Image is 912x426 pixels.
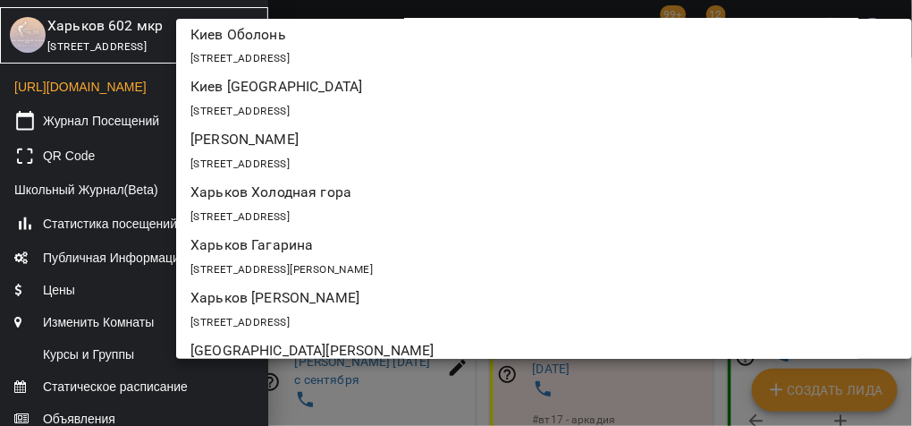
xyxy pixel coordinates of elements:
p: Киев Оболонь [190,24,779,46]
span: [STREET_ADDRESS] [190,53,290,65]
p: Харьков Гагарина [190,235,779,257]
span: [STREET_ADDRESS][PERSON_NAME] [190,264,373,277]
p: Харьков Холодная гора [190,183,779,204]
p: Киев [GEOGRAPHIC_DATA] [190,77,779,98]
p: [PERSON_NAME] [190,130,779,151]
span: [STREET_ADDRESS] [190,158,290,171]
p: Харьков [PERSON_NAME] [190,288,779,310]
span: [STREET_ADDRESS] [190,317,290,329]
span: [STREET_ADDRESS] [190,211,290,224]
span: [STREET_ADDRESS] [190,106,290,118]
p: [GEOGRAPHIC_DATA][PERSON_NAME] [190,341,779,362]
